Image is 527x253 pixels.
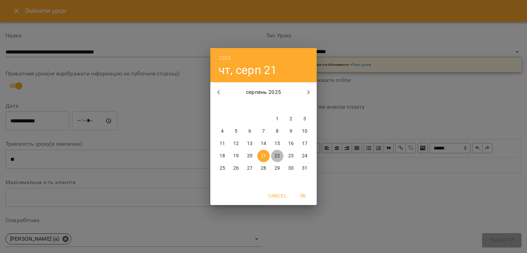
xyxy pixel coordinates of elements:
p: 28 [261,165,266,172]
button: 21 [257,150,270,162]
p: 21 [261,153,266,159]
p: 20 [247,153,253,159]
button: 7 [257,125,270,137]
p: 4 [221,128,224,135]
button: 22 [271,150,283,162]
p: 30 [288,165,294,172]
p: 2 [290,116,292,122]
button: чт, серп 21 [219,63,277,77]
p: 3 [303,116,306,122]
p: 26 [233,165,239,172]
button: 24 [298,150,311,162]
p: 9 [290,128,292,135]
p: 10 [302,128,307,135]
button: 13 [244,137,256,150]
p: 8 [276,128,279,135]
p: 25 [220,165,225,172]
p: 5 [235,128,237,135]
p: 11 [220,140,225,147]
button: 4 [216,125,229,137]
button: 8 [271,125,283,137]
p: 12 [233,140,239,147]
p: 16 [288,140,294,147]
span: нд [298,103,311,109]
button: 25 [216,162,229,174]
span: ср [244,103,256,109]
button: 23 [285,150,297,162]
p: 29 [274,165,280,172]
p: 31 [302,165,307,172]
p: 27 [247,165,253,172]
p: 19 [233,153,239,159]
button: 17 [298,137,311,150]
button: 31 [298,162,311,174]
p: 7 [262,128,265,135]
p: 22 [274,153,280,159]
span: сб [285,103,297,109]
button: 20 [244,150,256,162]
p: 24 [302,153,307,159]
p: 14 [261,140,266,147]
button: 6 [244,125,256,137]
button: 1 [271,113,283,125]
p: серпень 2025 [227,88,301,96]
button: 26 [230,162,242,174]
button: 30 [285,162,297,174]
button: 28 [257,162,270,174]
p: 18 [220,153,225,159]
button: 19 [230,150,242,162]
p: 13 [247,140,253,147]
button: 3 [298,113,311,125]
span: OK [295,192,311,200]
button: 14 [257,137,270,150]
button: 18 [216,150,229,162]
button: 27 [244,162,256,174]
button: 12 [230,137,242,150]
p: 1 [276,116,279,122]
button: OK [292,190,314,202]
span: пт [271,103,283,109]
p: 6 [248,128,251,135]
p: 17 [302,140,307,147]
button: 9 [285,125,297,137]
button: 2 [285,113,297,125]
button: 10 [298,125,311,137]
span: вт [230,103,242,109]
button: 15 [271,137,283,150]
p: 23 [288,153,294,159]
button: 11 [216,137,229,150]
span: чт [257,103,270,109]
button: Cancel [265,190,289,202]
button: 2025 [219,53,231,63]
button: 5 [230,125,242,137]
button: 29 [271,162,283,174]
span: Cancel [268,192,286,200]
span: пн [216,103,229,109]
button: 16 [285,137,297,150]
p: 15 [274,140,280,147]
